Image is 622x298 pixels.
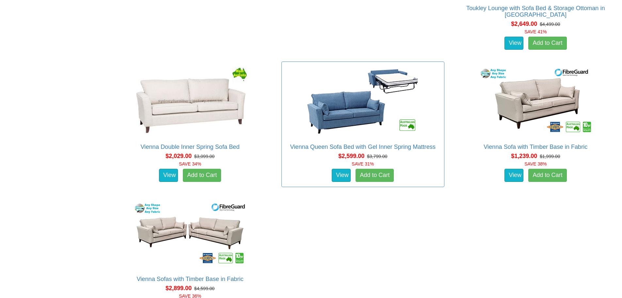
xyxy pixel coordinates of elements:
[477,65,594,137] img: Vienna Sofa with Timber Base in Fabric
[352,161,374,167] font: SAVE 31%
[528,169,566,182] a: Add to Cart
[511,21,537,27] span: $2,649.00
[528,37,566,50] a: Add to Cart
[166,285,192,291] span: $2,899.00
[131,65,249,137] img: Vienna Double Inner Spring Sofa Bed
[166,153,192,159] span: $2,029.00
[159,169,178,182] a: View
[484,144,587,150] a: Vienna Sofa with Timber Base in Fabric
[540,22,560,27] del: $4,499.00
[524,29,547,34] font: SAVE 41%
[194,286,215,291] del: $4,599.00
[540,154,560,159] del: $1,999.00
[504,169,523,182] a: View
[332,169,351,182] a: View
[179,161,201,167] font: SAVE 34%
[356,169,394,182] a: Add to Cart
[504,37,523,50] a: View
[136,276,243,282] a: Vienna Sofas with Timber Base in Fabric
[511,153,537,159] span: $1,239.00
[367,154,387,159] del: $3,799.00
[131,197,249,269] img: Vienna Sofas with Timber Base in Fabric
[141,144,240,150] a: Vienna Double Inner Spring Sofa Bed
[466,5,605,18] a: Toukley Lounge with Sofa Bed & Storage Ottoman in [GEOGRAPHIC_DATA]
[304,65,422,137] img: Vienna Queen Sofa Bed with Gel Inner Spring Mattress
[183,169,221,182] a: Add to Cart
[338,153,364,159] span: $2,599.00
[194,154,215,159] del: $3,099.00
[290,144,436,150] a: Vienna Queen Sofa Bed with Gel Inner Spring Mattress
[524,161,547,167] font: SAVE 38%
